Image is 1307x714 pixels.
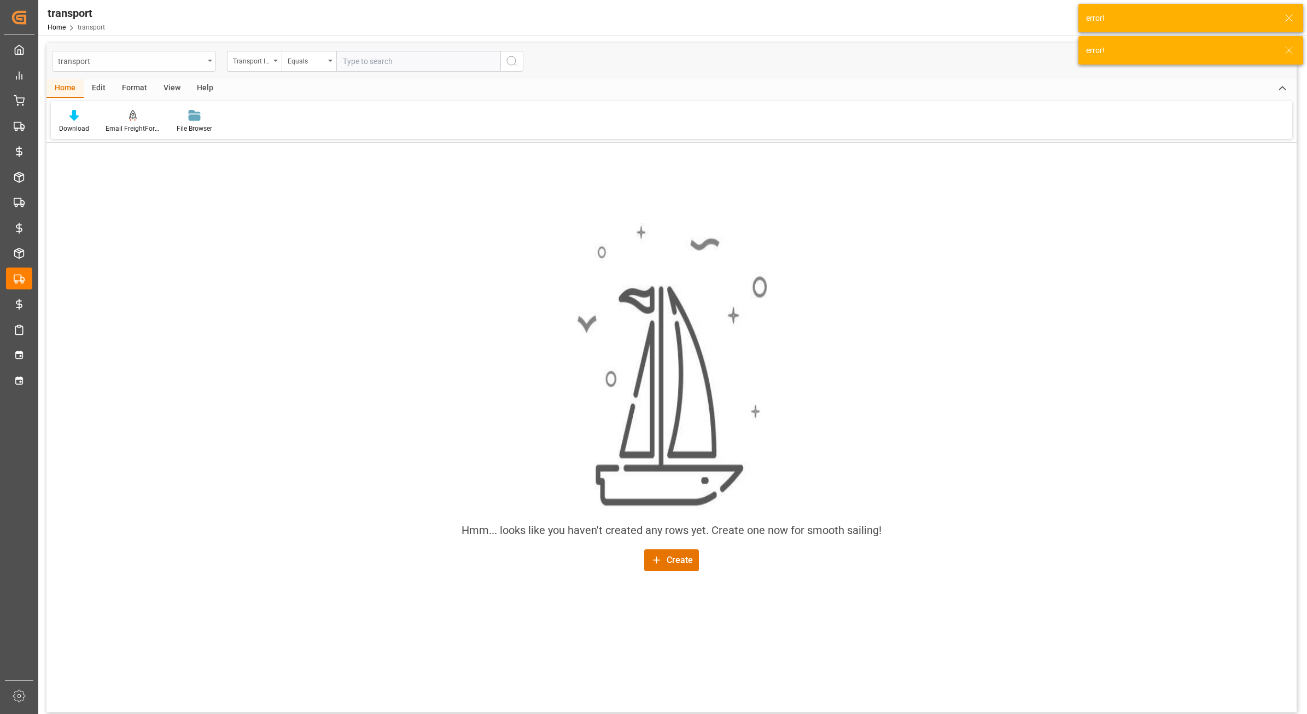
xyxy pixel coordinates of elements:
button: search button [500,51,523,72]
div: error! [1086,45,1274,56]
div: Equals [288,54,325,66]
div: Create [651,554,693,567]
button: Create [644,549,699,571]
div: Help [189,79,221,98]
div: transport [48,5,105,21]
div: Transport ID Logward [233,54,270,66]
div: Hmm... looks like you haven't created any rows yet. Create one now for smooth sailing! [462,522,882,538]
a: Home [48,24,66,31]
button: open menu [52,51,216,72]
img: smooth_sailing.jpeg [576,223,767,509]
div: Email FreightForwarders [106,124,160,133]
div: View [155,79,189,98]
div: Home [46,79,84,98]
button: open menu [227,51,282,72]
button: open menu [282,51,336,72]
div: Download [59,124,89,133]
div: error! [1086,13,1274,24]
div: Format [114,79,155,98]
div: transport [58,54,204,67]
input: Type to search [336,51,500,72]
div: Edit [84,79,114,98]
div: File Browser [177,124,212,133]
